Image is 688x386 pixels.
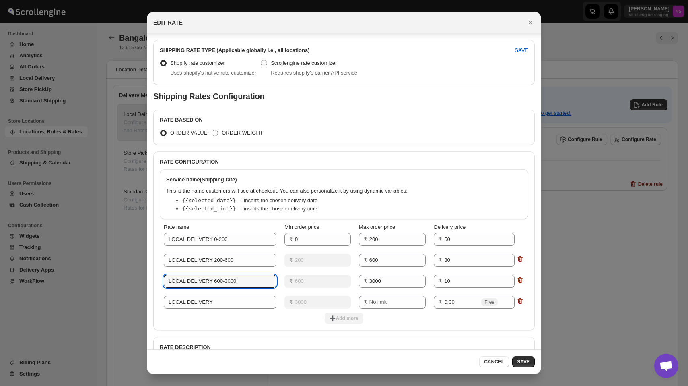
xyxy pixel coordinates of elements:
[359,224,395,230] span: Max order price
[170,60,225,66] span: Shopify rate customizer
[484,359,504,365] span: CANCEL
[515,46,528,54] span: SAVE
[517,359,530,365] span: SAVE
[484,299,494,305] span: Free
[271,70,357,76] span: Requires shopify's carrier API service
[164,254,276,267] input: Rate name
[284,224,319,230] span: Min order price
[479,356,509,367] button: CANCEL
[369,254,414,267] input: No limit
[153,91,535,101] p: Shipping Rates Configuration
[444,275,503,288] input: 0.00
[166,176,237,183] b: Service name
[439,236,442,242] span: ₹
[182,205,236,212] code: Copy to clipboard
[295,296,351,309] input: 0.00
[170,130,207,136] span: ORDER VALUE
[439,278,442,284] span: ₹
[525,17,536,28] button: Close
[289,278,293,284] span: ₹
[364,278,367,284] span: ₹
[444,296,480,309] input: 0.00
[295,275,351,288] input: 0.00
[439,257,442,263] span: ₹
[160,116,528,124] h2: RATE BASED ON
[289,257,293,263] span: ₹
[153,19,183,27] h2: EDIT RATE
[364,257,367,263] span: ₹
[182,205,408,213] li: → inserts the chosen delivery time
[271,60,337,66] span: Scrollengine rate customizer
[289,236,293,242] span: ₹
[166,187,408,195] p: This is the name customers will see at checkout. You can also personalize it by using dynamic var...
[369,233,414,246] input: No limit
[654,354,678,378] div: Open chat
[160,158,528,166] h2: RATE CONFIGURATION
[160,343,528,351] h2: RATE DESCRIPTION
[164,296,276,309] input: Rate name
[289,299,293,305] span: ₹
[295,254,351,267] input: 0.00
[439,299,442,305] span: ₹
[512,356,535,367] button: SAVE
[222,130,263,136] span: ORDER WEIGHT
[364,236,367,242] span: ₹
[369,296,414,309] input: No limit
[170,70,256,76] span: Uses shopify's native rate customizer
[369,275,414,288] input: No limit
[164,224,190,230] span: Rate name
[164,275,276,288] input: Rate name
[444,254,503,267] input: 0.00
[200,176,237,183] span: (Shipping rate)
[182,197,408,205] li: → inserts the chosen delivery date
[510,44,533,57] button: SAVE
[364,299,367,305] span: ₹
[444,233,503,246] input: 0.00
[434,224,466,230] span: Delivery price
[164,233,276,246] input: Rate name
[182,197,236,203] code: Copy to clipboard
[295,233,339,246] input: 0.00
[160,46,310,54] h2: SHIPPING RATE TYPE (Applicable globally i.e., all locations)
